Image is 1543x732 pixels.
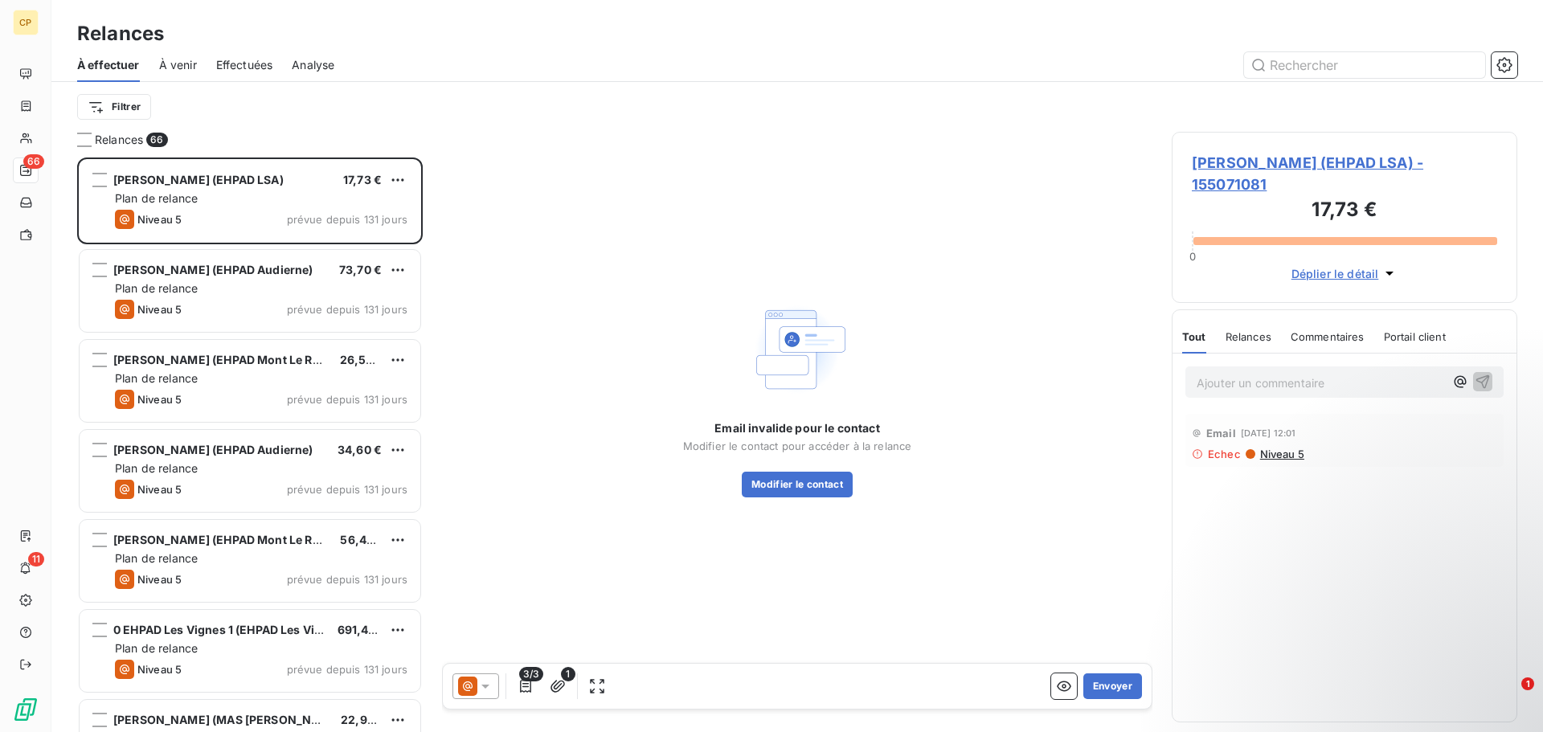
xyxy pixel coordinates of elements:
[23,154,44,169] span: 66
[292,57,334,73] span: Analyse
[13,697,39,722] img: Logo LeanPay
[287,663,407,676] span: prévue depuis 131 jours
[1488,677,1527,716] iframe: Intercom live chat
[77,19,164,48] h3: Relances
[137,483,182,496] span: Niveau 5
[77,157,423,732] div: grid
[13,10,39,35] div: CP
[1192,195,1497,227] h3: 17,73 €
[519,667,543,681] span: 3/3
[287,303,407,316] span: prévue depuis 131 jours
[343,173,382,186] span: 17,73 €
[341,713,385,726] span: 22,98 €
[113,263,313,276] span: [PERSON_NAME] (EHPAD Audierne)
[77,94,151,120] button: Filtrer
[339,263,382,276] span: 73,70 €
[1189,250,1196,263] span: 0
[340,353,384,366] span: 26,58 €
[340,533,383,546] span: 56,47 €
[115,461,198,475] span: Plan de relance
[113,713,346,726] span: [PERSON_NAME] (MAS [PERSON_NAME])
[137,213,182,226] span: Niveau 5
[216,57,273,73] span: Effectuées
[1259,448,1304,460] span: Niveau 5
[146,133,167,147] span: 66
[561,667,575,681] span: 1
[137,573,182,586] span: Niveau 5
[1291,330,1365,343] span: Commentaires
[1182,330,1206,343] span: Tout
[115,551,198,565] span: Plan de relance
[1291,265,1379,282] span: Déplier le détail
[1287,264,1403,283] button: Déplier le détail
[338,623,387,636] span: 691,40 €
[115,191,198,205] span: Plan de relance
[287,483,407,496] span: prévue depuis 131 jours
[1222,576,1543,689] iframe: Intercom notifications message
[77,57,140,73] span: À effectuer
[1521,677,1534,690] span: 1
[113,443,313,456] span: [PERSON_NAME] (EHPAD Audierne)
[115,641,198,655] span: Plan de relance
[137,663,182,676] span: Niveau 5
[1083,673,1142,699] button: Envoyer
[746,298,849,401] img: Empty state
[95,132,143,148] span: Relances
[1226,330,1271,343] span: Relances
[1206,427,1236,440] span: Email
[1208,448,1241,460] span: Echec
[287,573,407,586] span: prévue depuis 131 jours
[287,213,407,226] span: prévue depuis 131 jours
[159,57,197,73] span: À venir
[742,472,853,497] button: Modifier le contact
[1241,428,1296,438] span: [DATE] 12:01
[137,303,182,316] span: Niveau 5
[1384,330,1446,343] span: Portail client
[28,552,44,566] span: 11
[113,533,338,546] span: [PERSON_NAME] (EHPAD Mont Le Roux)
[683,440,912,452] span: Modifier le contact pour accéder à la relance
[115,281,198,295] span: Plan de relance
[287,393,407,406] span: prévue depuis 131 jours
[113,353,338,366] span: [PERSON_NAME] (EHPAD Mont Le Roux)
[113,623,346,636] span: 0 EHPAD Les Vignes 1 (EHPAD Les Vignes)
[1244,52,1485,78] input: Rechercher
[113,173,284,186] span: [PERSON_NAME] (EHPAD LSA)
[1192,152,1497,195] span: [PERSON_NAME] (EHPAD LSA) - 155071081
[137,393,182,406] span: Niveau 5
[115,371,198,385] span: Plan de relance
[714,420,880,436] span: Email invalide pour le contact
[338,443,382,456] span: 34,60 €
